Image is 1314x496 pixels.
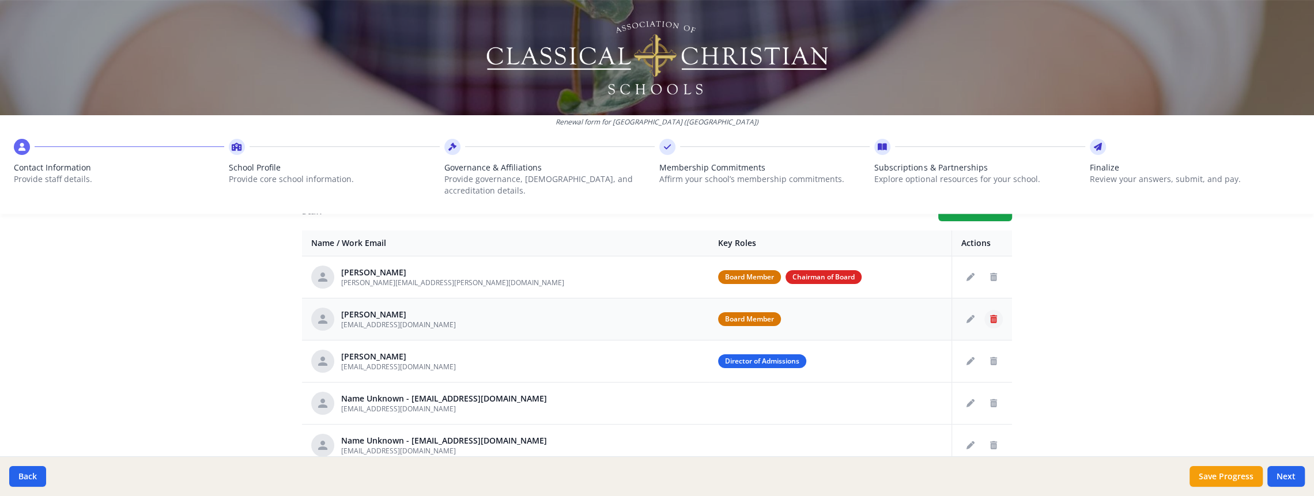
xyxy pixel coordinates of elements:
span: [EMAIL_ADDRESS][DOMAIN_NAME] [341,404,456,414]
th: Key Roles [709,230,952,256]
div: [PERSON_NAME] [341,351,456,362]
span: [EMAIL_ADDRESS][DOMAIN_NAME] [341,320,456,330]
p: Provide core school information. [229,173,439,185]
span: Director of Admissions [718,354,806,368]
div: Name Unknown - [EMAIL_ADDRESS][DOMAIN_NAME] [341,393,547,404]
div: Name Unknown - [EMAIL_ADDRESS][DOMAIN_NAME] [341,435,547,446]
button: Next [1267,466,1305,487]
span: [EMAIL_ADDRESS][DOMAIN_NAME] [341,362,456,372]
button: Edit staff [961,268,980,286]
img: Logo [485,17,830,98]
span: Chairman of Board [786,270,862,284]
th: Name / Work Email [302,230,709,256]
p: Affirm your school’s membership commitments. [659,173,870,185]
p: Review your answers, submit, and pay. [1090,173,1300,185]
p: Provide staff details. [14,173,224,185]
span: [PERSON_NAME][EMAIL_ADDRESS][PERSON_NAME][DOMAIN_NAME] [341,278,564,287]
button: Delete staff [984,268,1003,286]
p: Explore optional resources for your school. [874,173,1085,185]
button: Edit staff [961,436,980,455]
p: Provide governance, [DEMOGRAPHIC_DATA], and accreditation details. [444,173,655,196]
button: Delete staff [984,394,1003,412]
button: Edit staff [961,352,980,370]
div: [PERSON_NAME] [341,309,456,320]
button: Save Progress [1190,466,1263,487]
span: Membership Commitments [659,162,870,173]
span: Board Member [718,270,781,284]
button: Edit staff [961,310,980,328]
span: [EMAIL_ADDRESS][DOMAIN_NAME] [341,446,456,456]
button: Edit staff [961,394,980,412]
span: Governance & Affiliations [444,162,655,173]
span: Subscriptions & Partnerships [874,162,1085,173]
th: Actions [952,230,1013,256]
span: Finalize [1090,162,1300,173]
button: Delete staff [984,436,1003,455]
span: Contact Information [14,162,224,173]
div: [PERSON_NAME] [341,267,564,278]
button: Delete staff [984,310,1003,328]
button: Back [9,466,46,487]
span: Board Member [718,312,781,326]
span: School Profile [229,162,439,173]
button: Delete staff [984,352,1003,370]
